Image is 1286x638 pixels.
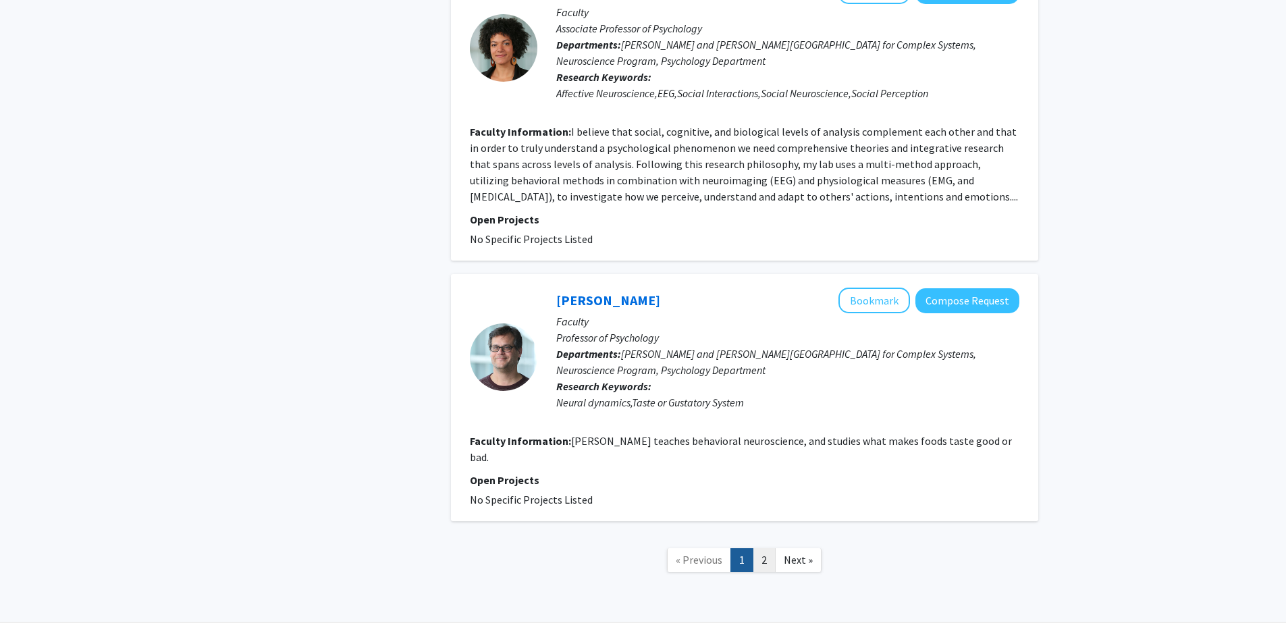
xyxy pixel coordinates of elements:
[556,347,621,361] b: Departments:
[784,553,813,566] span: Next »
[556,38,621,51] b: Departments:
[556,4,1019,20] p: Faculty
[470,434,571,448] b: Faculty Information:
[838,288,910,313] button: Add Donald Katz to Bookmarks
[470,434,1012,464] fg-read-more: [PERSON_NAME] teaches behavioral neuroscience, and studies what makes foods taste good or bad.
[753,548,776,572] a: 2
[730,548,753,572] a: 1
[667,548,731,572] a: Previous Page
[556,20,1019,36] p: Associate Professor of Psychology
[470,125,1018,203] fg-read-more: I believe that social, cognitive, and biological levels of analysis complement each other and tha...
[556,85,1019,101] div: Affective Neuroscience,EEG,Social Interactions,Social Neuroscience,Social Perception
[556,313,1019,329] p: Faculty
[470,493,593,506] span: No Specific Projects Listed
[676,553,722,566] span: « Previous
[556,292,660,309] a: [PERSON_NAME]
[556,394,1019,410] div: Neural dynamics,Taste or Gustatory System
[915,288,1019,313] button: Compose Request to Donald Katz
[556,70,651,84] b: Research Keywords:
[470,472,1019,488] p: Open Projects
[775,548,822,572] a: Next
[470,232,593,246] span: No Specific Projects Listed
[451,535,1038,589] nav: Page navigation
[470,211,1019,228] p: Open Projects
[10,577,57,628] iframe: Chat
[556,347,976,377] span: [PERSON_NAME] and [PERSON_NAME][GEOGRAPHIC_DATA] for Complex Systems, Neuroscience Program, Psych...
[556,329,1019,346] p: Professor of Psychology
[556,379,651,393] b: Research Keywords:
[556,38,976,68] span: [PERSON_NAME] and [PERSON_NAME][GEOGRAPHIC_DATA] for Complex Systems, Neuroscience Program, Psych...
[470,125,571,138] b: Faculty Information:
